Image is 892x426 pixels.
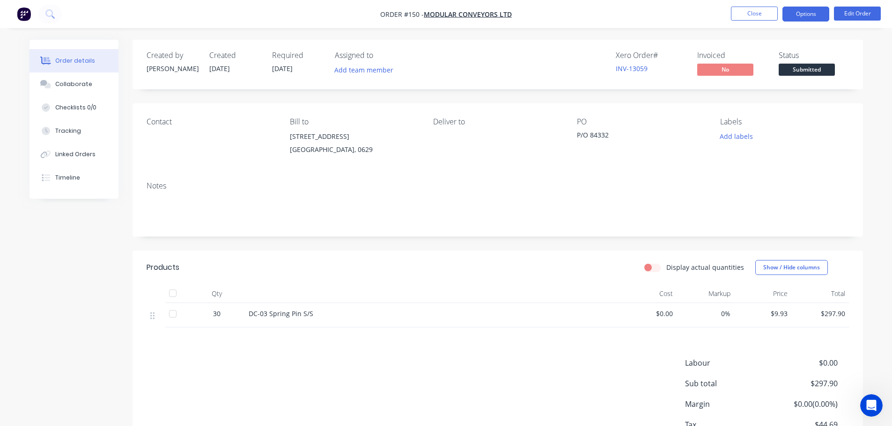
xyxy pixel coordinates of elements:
[55,80,92,88] div: Collaborate
[335,64,398,76] button: Add team member
[29,143,118,166] button: Linked Orders
[666,262,744,272] label: Display actual quantities
[29,96,118,119] button: Checklists 0/0
[147,181,849,190] div: Notes
[731,7,778,21] button: Close
[697,51,767,60] div: Invoiced
[189,284,245,303] div: Qty
[779,64,835,78] button: Submitted
[249,309,313,318] span: DC-03 Spring Pin S/S
[720,117,848,126] div: Labels
[29,49,118,72] button: Order details
[768,357,837,368] span: $0.00
[147,117,275,126] div: Contact
[209,64,230,73] span: [DATE]
[272,51,324,60] div: Required
[272,64,293,73] span: [DATE]
[779,64,835,75] span: Submitted
[147,51,198,60] div: Created by
[768,398,837,410] span: $0.00 ( 0.00 %)
[738,309,788,318] span: $9.93
[290,130,418,160] div: [STREET_ADDRESS][GEOGRAPHIC_DATA], 0629
[577,117,705,126] div: PO
[685,357,768,368] span: Labour
[29,72,118,96] button: Collaborate
[697,64,753,75] span: No
[335,51,428,60] div: Assigned to
[791,284,849,303] div: Total
[768,378,837,389] span: $297.90
[147,64,198,73] div: [PERSON_NAME]
[55,127,81,135] div: Tracking
[685,398,768,410] span: Margin
[209,51,261,60] div: Created
[55,103,96,112] div: Checklists 0/0
[680,309,730,318] span: 0%
[290,117,418,126] div: Bill to
[860,394,883,417] iframe: Intercom live chat
[290,130,418,143] div: [STREET_ADDRESS]
[755,260,828,275] button: Show / Hide columns
[577,130,694,143] div: P/O 84332
[619,284,677,303] div: Cost
[834,7,881,21] button: Edit Order
[623,309,673,318] span: $0.00
[55,150,96,159] div: Linked Orders
[290,143,418,156] div: [GEOGRAPHIC_DATA], 0629
[616,51,686,60] div: Xero Order #
[433,117,561,126] div: Deliver to
[424,10,512,19] a: Modular Conveyors Ltd
[55,57,95,65] div: Order details
[782,7,829,22] button: Options
[734,284,792,303] div: Price
[380,10,424,19] span: Order #150 -
[779,51,849,60] div: Status
[147,262,179,273] div: Products
[715,130,758,143] button: Add labels
[795,309,845,318] span: $297.90
[29,119,118,143] button: Tracking
[29,166,118,189] button: Timeline
[17,7,31,21] img: Factory
[685,378,768,389] span: Sub total
[677,284,734,303] div: Markup
[329,64,398,76] button: Add team member
[616,64,648,73] a: INV-13059
[213,309,221,318] span: 30
[55,173,80,182] div: Timeline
